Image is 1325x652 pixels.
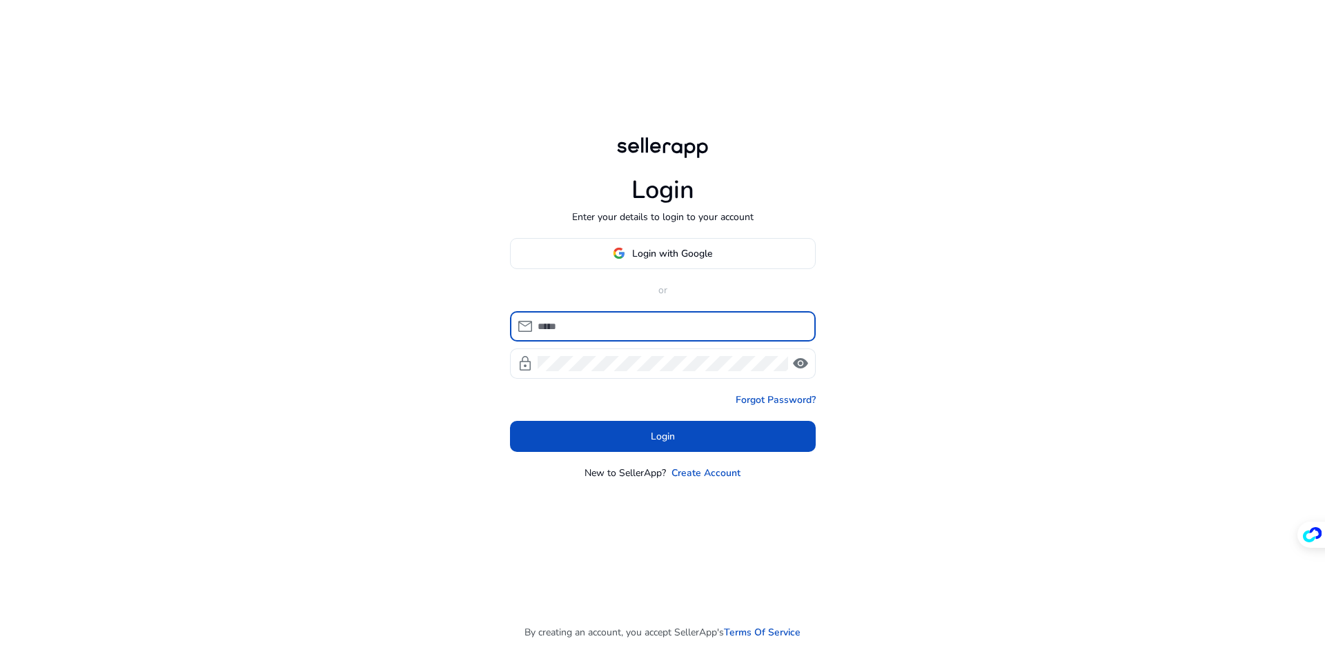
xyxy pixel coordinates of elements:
[572,210,754,224] p: Enter your details to login to your account
[517,355,533,372] span: lock
[671,466,740,480] a: Create Account
[613,247,625,259] img: google-logo.svg
[510,421,816,452] button: Login
[510,283,816,297] p: or
[651,429,675,444] span: Login
[510,238,816,269] button: Login with Google
[724,625,801,640] a: Terms Of Service
[631,175,694,205] h1: Login
[585,466,666,480] p: New to SellerApp?
[517,318,533,335] span: mail
[792,355,809,372] span: visibility
[736,393,816,407] a: Forgot Password?
[632,246,712,261] span: Login with Google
